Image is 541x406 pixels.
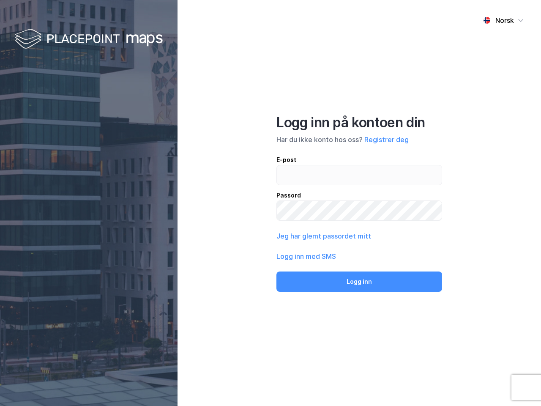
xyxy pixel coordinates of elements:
iframe: Chat Widget [499,365,541,406]
div: Norsk [495,15,514,25]
button: Logg inn med SMS [276,251,336,261]
button: Logg inn [276,272,442,292]
button: Jeg har glemt passordet mitt [276,231,371,241]
div: E-post [276,155,442,165]
div: Har du ikke konto hos oss? [276,134,442,145]
button: Registrer deg [364,134,409,145]
div: Logg inn på kontoen din [276,114,442,131]
img: logo-white.f07954bde2210d2a523dddb988cd2aa7.svg [15,27,163,52]
div: Passord [276,190,442,200]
